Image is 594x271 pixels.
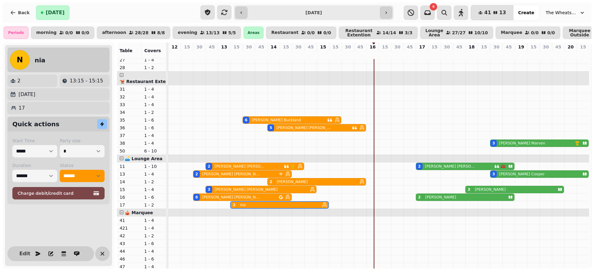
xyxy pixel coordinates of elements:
[60,162,105,169] label: Status
[394,44,400,50] p: 30
[283,44,289,50] p: 15
[323,31,331,35] p: 0 / 0
[144,264,164,270] p: 1 - 4
[119,202,139,208] p: 17
[234,44,239,50] p: 15
[433,5,435,8] span: 6
[119,102,139,108] p: 33
[481,51,486,57] p: 0
[119,264,139,270] p: 47
[407,51,412,57] p: 0
[17,77,20,85] p: 2
[157,31,165,35] p: 8 / 8
[568,28,592,37] p: Marquee Outside
[519,51,523,57] p: 0
[144,256,164,262] p: 1 - 6
[196,44,202,50] p: 30
[333,44,338,50] p: 15
[46,10,65,15] span: [DATE]
[119,48,132,53] span: Table
[370,51,375,57] p: 0
[339,27,418,39] button: Restaurant Extention14/143/3
[144,132,164,139] p: 1 - 4
[144,117,164,123] p: 1 - 6
[395,51,400,57] p: 0
[471,5,514,20] button: 4113
[171,44,177,50] p: 12
[493,44,499,50] p: 30
[17,56,23,64] span: N
[432,51,437,57] p: 0
[444,51,449,57] p: 0
[283,51,288,57] p: 0
[202,172,260,177] p: [PERSON_NAME] [PERSON_NAME]
[420,27,493,39] button: Lounge Area27/2710/10
[496,27,560,39] button: Marquee0/00/0
[215,164,267,169] p: [PERSON_NAME] [PERSON_NAME]
[144,140,164,146] p: 1 - 4
[269,179,272,184] div: 2
[568,44,574,50] p: 20
[556,51,561,57] p: 0
[531,51,536,57] p: 0
[144,233,164,239] p: 1 - 2
[474,31,488,35] p: 10 / 10
[581,51,586,57] p: 0
[119,117,139,123] p: 35
[295,44,301,50] p: 30
[425,28,443,37] p: Lounge Area
[382,31,396,35] p: 14 / 14
[542,7,589,18] button: The Wheatsheaf
[119,65,139,71] p: 28
[144,171,164,177] p: 1 - 4
[119,240,139,247] p: 43
[144,217,164,223] p: 1 - 4
[234,51,239,57] p: 2
[501,30,522,35] p: Marquee
[271,44,277,50] p: 14
[547,31,555,35] p: 0 / 0
[269,125,272,130] div: 5
[333,51,338,57] p: 0
[513,5,539,20] button: Create
[457,51,462,57] p: 0
[144,163,164,169] p: 1 - 10
[144,248,164,254] p: 1 - 4
[246,44,252,50] p: 30
[492,172,495,177] div: 3
[144,65,164,71] p: 1 - 2
[382,44,388,50] p: 15
[60,138,105,144] label: Party size
[277,125,333,130] p: [PERSON_NAME] [PERSON_NAME]
[36,5,70,20] button: [DATE]
[357,44,363,50] p: 45
[184,44,190,50] p: 15
[469,51,474,57] p: 3
[499,10,506,15] span: 13
[36,30,57,35] p: morning
[119,194,139,200] p: 16
[144,102,164,108] p: 1 - 4
[195,172,198,177] div: 2
[35,56,45,65] h2: nia
[19,91,35,98] p: [DATE]
[405,31,412,35] p: 3 / 3
[252,118,301,123] p: [PERSON_NAME] Buckland
[12,162,57,169] label: Duration
[320,44,326,50] p: 15
[144,125,164,131] p: 1 - 6
[425,195,456,200] p: [PERSON_NAME]
[358,51,363,57] p: 0
[531,44,536,50] p: 15
[568,51,573,57] p: 0
[492,141,495,146] div: 3
[531,31,539,35] p: 0 / 0
[144,57,164,63] p: 1 - 4
[144,194,164,200] p: 1 - 6
[546,10,577,16] span: The Wheatsheaf
[221,44,227,50] p: 13
[18,191,92,195] span: Charge debit/credit card
[102,30,126,35] p: afternoon
[119,140,139,146] p: 38
[419,44,425,50] p: 17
